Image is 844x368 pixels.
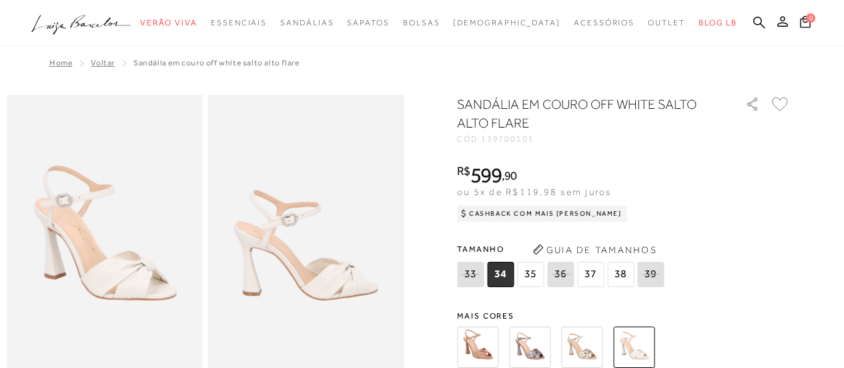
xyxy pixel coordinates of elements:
a: categoryNavScreenReaderText [347,11,389,35]
button: Guia de Tamanhos [528,239,661,260]
a: categoryNavScreenReaderText [280,11,334,35]
span: ou 5x de R$119,98 sem juros [457,186,611,197]
span: BLOG LB [699,18,737,27]
button: 0 [796,15,815,33]
span: 35 [517,262,544,287]
span: 39 [637,262,664,287]
a: categoryNavScreenReaderText [648,11,685,35]
span: Mais cores [457,312,791,320]
a: categoryNavScreenReaderText [140,11,197,35]
span: 599 [470,163,502,187]
span: 34 [487,262,514,287]
a: categoryNavScreenReaderText [211,11,267,35]
span: Acessórios [574,18,635,27]
span: [DEMOGRAPHIC_DATA] [453,18,560,27]
span: 37 [577,262,604,287]
span: Essenciais [211,18,267,27]
a: Home [49,58,72,67]
span: Outlet [648,18,685,27]
h1: SANDÁLIA EM COURO OFF WHITE SALTO ALTO FLARE [457,95,707,132]
div: CÓD: [457,135,724,143]
span: 0 [806,13,815,23]
span: 36 [547,262,574,287]
a: BLOG LB [699,11,737,35]
a: Voltar [91,58,115,67]
span: 33 [457,262,484,287]
div: Cashback com Mais [PERSON_NAME] [457,206,627,222]
a: noSubCategoriesText [453,11,560,35]
img: SANDÁLIA DE LAÇO METALIZADA CHUMBO E SALTO ALTO FLARE [509,327,550,368]
i: R$ [457,165,470,177]
span: 139700101 [481,134,534,144]
span: Verão Viva [140,18,197,27]
span: Sandálias [280,18,334,27]
span: Bolsas [403,18,440,27]
span: 38 [607,262,634,287]
span: 90 [504,168,517,182]
img: SANDÁLIA DE LAÇO EM COURO BEGE BLUSH SALTO ALTO FLARE [457,327,498,368]
img: SANDÁLIA EM COURO OFF WHITE SALTO ALTO FLARE [613,327,655,368]
i: , [502,170,517,182]
span: SANDÁLIA EM COURO OFF WHITE SALTO ALTO FLARE [133,58,299,67]
a: categoryNavScreenReaderText [574,11,635,35]
img: SANDÁLIA DE LAÇO METALIZADA DOURADA E SALTO ALTO FLARE [561,327,602,368]
a: categoryNavScreenReaderText [403,11,440,35]
span: Sapatos [347,18,389,27]
span: Tamanho [457,239,667,259]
